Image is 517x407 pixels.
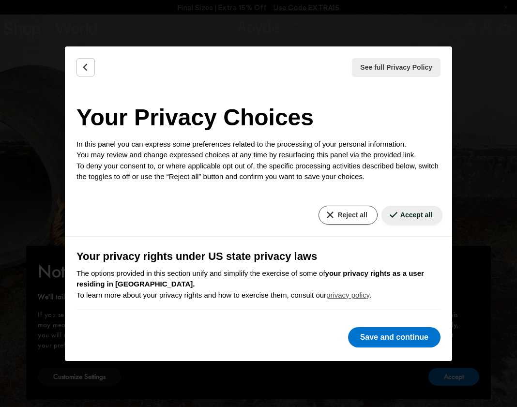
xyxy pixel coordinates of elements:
button: Reject all [319,206,377,225]
h3: Your privacy rights under US state privacy laws [76,248,441,264]
span: See full Privacy Policy [360,62,432,73]
p: In this panel you can express some preferences related to the processing of your personal informa... [76,139,441,182]
button: See full Privacy Policy [352,58,441,77]
button: Save and continue [348,327,441,347]
button: Accept all [381,206,442,225]
button: Back [76,58,95,76]
b: your privacy rights as a user residing in [GEOGRAPHIC_DATA]. [76,269,424,288]
h2: Your Privacy Choices [76,100,441,135]
a: privacy policy [326,291,369,299]
p: The options provided in this section unify and simplify the exercise of some of To learn more abo... [76,268,441,301]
